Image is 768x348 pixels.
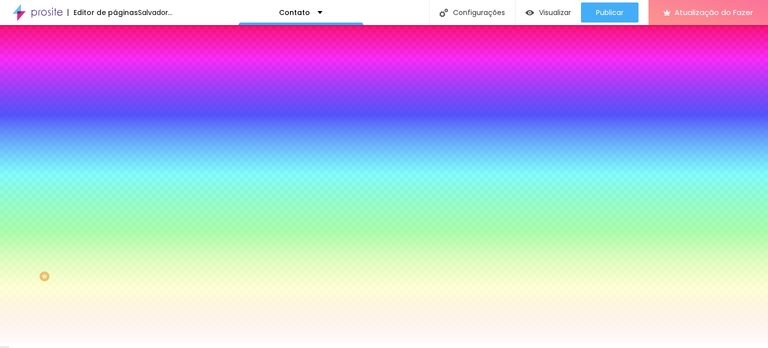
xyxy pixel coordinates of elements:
font: Salvador... [138,8,172,18]
font: Visualizar [539,8,571,18]
font: Editor de páginas [73,8,138,18]
font: Publicar [596,8,623,18]
font: Contato [279,8,310,18]
button: Publicar [581,3,638,23]
img: view-1.svg [525,9,534,17]
button: Visualizar [515,3,581,23]
font: Configurações [453,8,505,18]
font: Atualização do Fazer [674,7,753,18]
img: Ícone [439,9,448,17]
